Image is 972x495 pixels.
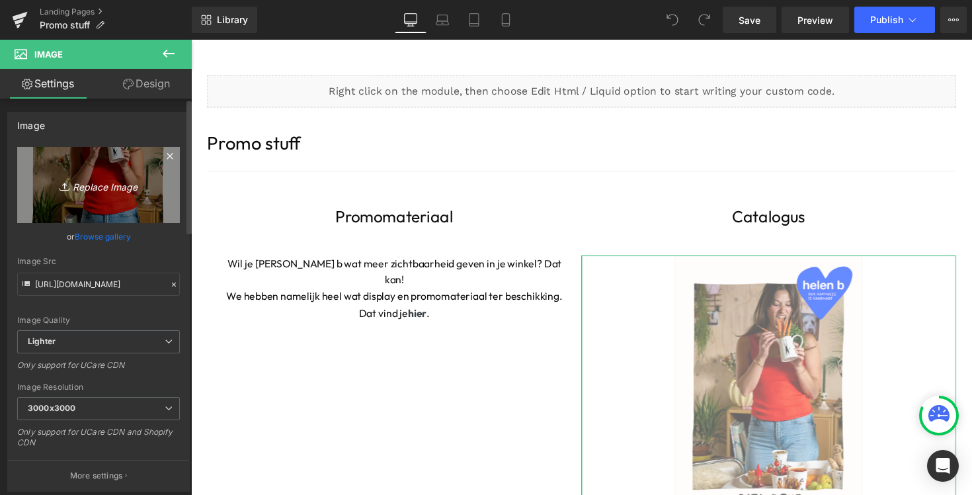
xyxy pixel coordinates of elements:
[797,13,833,27] span: Preview
[46,177,151,193] i: Replace Image
[17,427,180,457] div: Only support for UCare CDN and Shopify CDN
[217,14,248,26] span: Library
[8,460,189,491] button: More settings
[17,230,180,244] div: or
[927,450,959,482] div: Open Intercom Messenger
[192,7,257,33] a: New Library
[34,49,63,60] span: Image
[17,273,180,296] input: Link
[40,20,90,30] span: Promo stuff
[854,7,935,33] button: Publish
[33,221,384,255] p: Wil je [PERSON_NAME] b wat meer zichtbaarheid geven in je winkel? Dat kan!
[782,7,849,33] a: Preview
[400,168,784,195] h1: Catalogus
[28,403,75,413] b: 3000x3000
[17,112,45,131] div: Image
[33,255,384,272] p: We hebben namelijk heel wat display en promomateriaal ter beschikking.
[739,13,760,27] span: Save
[222,273,241,287] a: hier
[659,7,686,33] button: Undo
[70,470,123,482] p: More settings
[28,336,56,346] b: Lighter
[17,382,180,392] div: Image Resolution
[870,15,903,25] span: Publish
[458,7,490,33] a: Tablet
[99,69,194,99] a: Design
[691,7,717,33] button: Redo
[17,360,180,379] div: Only support for UCare CDN
[426,7,458,33] a: Laptop
[490,7,522,33] a: Mobile
[940,7,967,33] button: More
[395,7,426,33] a: Desktop
[17,257,180,266] div: Image Src
[17,316,180,325] div: Image Quality
[40,7,192,17] a: Landing Pages
[17,168,400,195] h1: Promomateriaal
[17,91,784,121] h1: Promo stuff
[33,272,384,289] p: Dat vind je .
[75,225,131,248] a: Browse gallery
